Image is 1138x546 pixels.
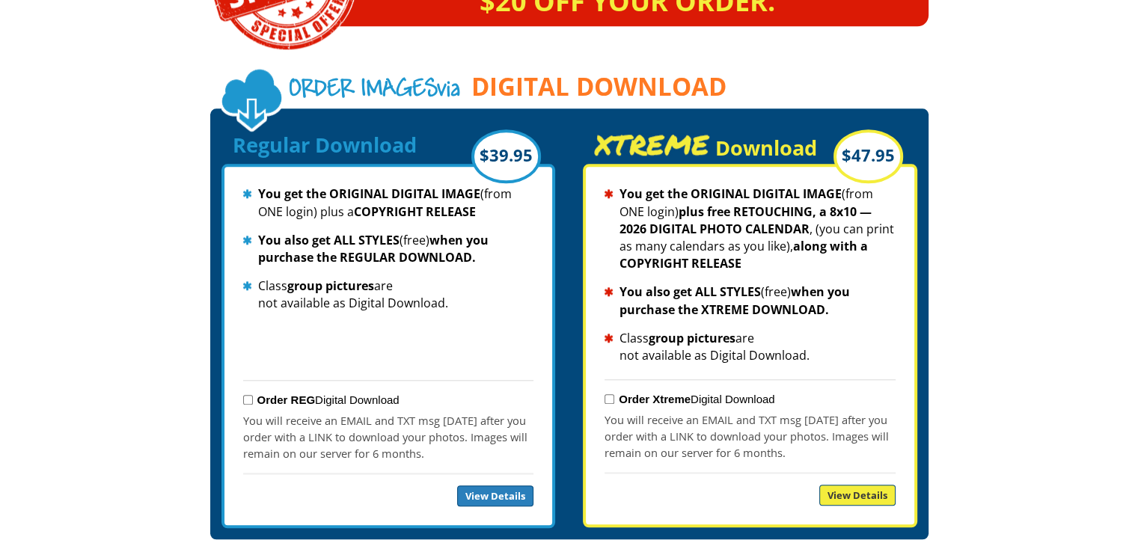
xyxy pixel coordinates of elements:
span: Download [715,134,817,162]
strong: group pictures [287,277,374,294]
li: (free) [243,232,533,266]
p: You will receive an EMAIL and TXT msg [DATE] after you order with a LINK to download your photos.... [243,412,533,461]
li: (from ONE login) plus a [243,185,533,220]
strong: Order Xtreme [619,393,691,405]
li: (from ONE login) , (you can print as many calendars as you like), [605,185,895,272]
span: DIGITAL DOWNLOAD [471,73,726,100]
strong: group pictures [649,330,735,346]
a: View Details [457,485,533,506]
span: via [289,76,460,105]
strong: You get the ORIGINAL DIGITAL IMAGE [258,185,480,202]
strong: You also get ALL STYLES [620,283,761,300]
span: Regular Download [233,131,417,159]
strong: along with a COPYRIGHT RELEASE [620,238,868,272]
li: Class are not available as Digital Download. [243,277,533,312]
span: Order Images [289,77,437,103]
span: XTREME [594,133,710,156]
div: $47.95 [833,129,903,183]
strong: plus free RETOUCHING, a 8x10 — 2026 DIGITAL PHOTO CALENDAR [620,203,872,237]
p: You will receive an EMAIL and TXT msg [DATE] after you order with a LINK to download your photos.... [605,411,895,461]
li: (free) [605,283,895,318]
div: $39.95 [471,129,541,183]
strong: Order REG [257,393,316,406]
strong: You also get ALL STYLES [258,232,400,248]
a: View Details [819,485,896,506]
label: Digital Download [257,393,400,406]
strong: when you purchase the REGULAR DOWNLOAD. [258,232,489,266]
strong: You get the ORIGINAL DIGITAL IMAGE [620,185,842,202]
label: Digital Download [619,393,774,405]
strong: when you purchase the XTREME DOWNLOAD. [620,283,850,317]
strong: COPYRIGHT RELEASE [354,203,476,220]
li: Class are not available as Digital Download. [605,330,895,364]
